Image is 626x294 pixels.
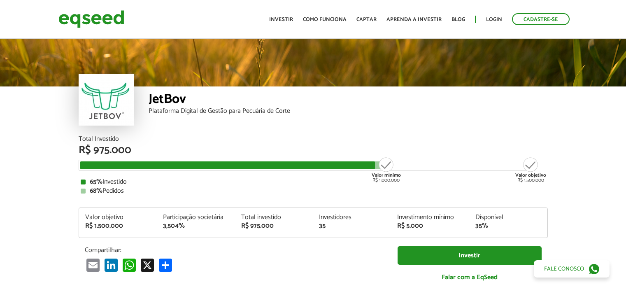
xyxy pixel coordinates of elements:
[79,145,548,156] div: R$ 975.000
[90,176,102,187] strong: 65%
[149,93,548,108] div: JetBov
[398,269,542,286] a: Falar com a EqSeed
[241,223,307,229] div: R$ 975.000
[103,258,119,272] a: LinkedIn
[139,258,156,272] a: X
[79,136,548,142] div: Total Investido
[81,188,546,194] div: Pedidos
[121,258,137,272] a: WhatsApp
[241,214,307,221] div: Total investido
[397,223,463,229] div: R$ 5.000
[451,17,465,22] a: Blog
[81,179,546,185] div: Investido
[157,258,174,272] a: Compartilhar
[85,223,151,229] div: R$ 1.500.000
[512,13,570,25] a: Cadastre-se
[386,17,442,22] a: Aprenda a investir
[397,214,463,221] div: Investimento mínimo
[85,214,151,221] div: Valor objetivo
[515,156,546,183] div: R$ 1.500.000
[372,171,401,179] strong: Valor mínimo
[319,223,385,229] div: 35
[90,185,102,196] strong: 68%
[303,17,347,22] a: Como funciona
[269,17,293,22] a: Investir
[85,258,101,272] a: Email
[398,246,542,265] a: Investir
[163,223,229,229] div: 3,504%
[515,171,546,179] strong: Valor objetivo
[475,223,541,229] div: 35%
[149,108,548,114] div: Plataforma Digital de Gestão para Pecuária de Corte
[356,17,377,22] a: Captar
[163,214,229,221] div: Participação societária
[319,214,385,221] div: Investidores
[475,214,541,221] div: Disponível
[58,8,124,30] img: EqSeed
[371,156,402,183] div: R$ 1.000.000
[534,260,610,278] a: Fale conosco
[486,17,502,22] a: Login
[85,246,385,254] p: Compartilhar:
